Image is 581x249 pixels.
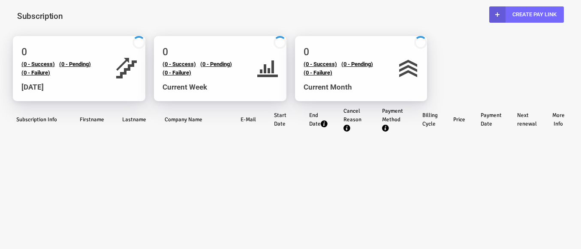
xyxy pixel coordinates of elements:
a: (0 - Success) [304,61,337,67]
th: Price [446,103,473,136]
a: (0 - Success) [21,61,55,67]
th: Payment Date [473,103,509,136]
span: Subscription [17,11,63,21]
th: Lastname [114,103,157,136]
a: (0 - Pending) [341,61,373,67]
span: Current Week [163,83,207,91]
h2: 0 [21,45,27,60]
th: Firstname [72,103,114,136]
th: Cancel Reason [336,103,374,136]
th: Subscription Info [9,103,72,136]
a: (0 - Failure) [21,69,50,76]
i: If end date is given,cancel reason option will be enabled [343,125,350,132]
a: (0 - Pending) [59,61,91,67]
th: Billing Cycle [415,103,446,136]
a: (0 - Pending) [200,61,232,67]
th: More Info [545,103,572,136]
span: Current Month [304,83,352,91]
i: Once the end date is set, the subscription will be cancelled on particular end date,it cannot be ... [321,120,328,127]
a: (0 - Failure) [304,69,332,76]
a: (0 - Success) [163,61,196,67]
th: Payment Method [374,103,415,136]
i: For Paylink/Trial-Plan Generation, Default payment method is None. Payment method will be updated... [382,125,389,132]
a: (0 - Failure) [163,69,191,76]
a: Create Pay Link [489,6,564,23]
th: E-Mail [233,103,266,136]
th: Next renewal [509,103,545,136]
h2: 0 [163,45,168,60]
th: Start Date [266,103,301,136]
th: End Date [301,103,336,136]
span: [DATE] [21,83,44,91]
th: Company Name [157,103,233,136]
h2: 0 [304,45,309,60]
